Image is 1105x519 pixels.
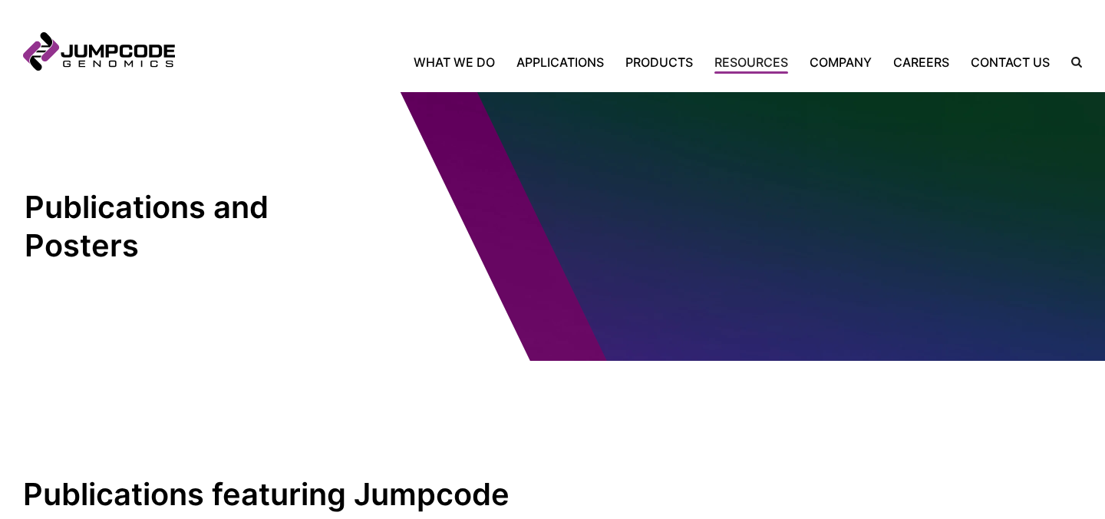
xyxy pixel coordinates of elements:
[175,53,1060,71] nav: Primary Navigation
[23,437,1082,513] h2: Publications featuring Jumpcode
[1060,57,1082,68] label: Search the site.
[960,53,1060,71] a: Contact Us
[506,53,615,71] a: Applications
[704,53,799,71] a: Resources
[414,53,506,71] a: What We Do
[615,53,704,71] a: Products
[25,188,282,264] h1: Publications and Posters
[882,53,960,71] a: Careers
[799,53,882,71] a: Company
